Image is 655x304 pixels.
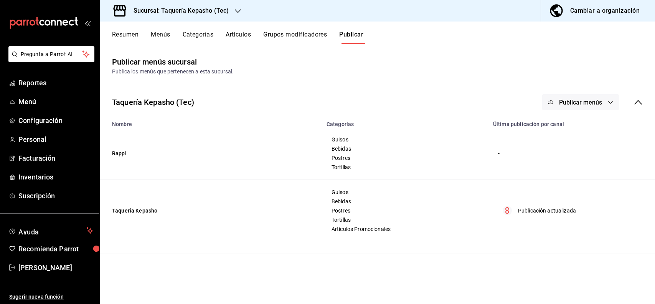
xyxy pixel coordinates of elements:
[127,6,229,15] h3: Sucursal: Taquería Kepasho (Tec)
[100,116,322,127] th: Nombre
[18,172,93,182] span: Inventarios
[5,56,94,64] a: Pregunta a Parrot AI
[332,189,479,195] span: Guisos
[183,31,214,44] button: Categorías
[322,116,488,127] th: Categorías
[112,56,197,68] div: Publicar menús sucursal
[332,155,479,161] span: Postres
[332,226,479,232] span: Articulos Promocionales
[18,262,93,273] span: [PERSON_NAME]
[518,207,576,215] p: Publicación actualizada
[100,116,655,241] table: menu maker table for brand
[18,78,93,88] span: Reportes
[18,96,93,107] span: Menú
[18,153,93,163] span: Facturación
[18,191,93,201] span: Suscripción
[332,199,479,204] span: Bebidas
[332,137,479,142] span: Guisos
[112,68,643,76] div: Publica los menús que pertenecen a esta sucursal.
[488,116,655,127] th: Última publicación por canal
[332,164,479,170] span: Tortillas
[332,217,479,223] span: Tortillas
[18,244,93,254] span: Recomienda Parrot
[100,127,322,180] td: Rappi
[559,99,602,106] span: Publicar menús
[112,96,194,108] div: Taquería Kepasho (Tec)
[8,46,94,62] button: Pregunta a Parrot AI
[21,50,82,58] span: Pregunta a Parrot AI
[84,20,91,26] button: open_drawer_menu
[112,31,139,44] button: Resumen
[542,94,619,110] button: Publicar menús
[100,180,322,242] td: Taquería Kepasho
[151,31,170,44] button: Menús
[332,208,479,213] span: Postres
[9,293,93,301] span: Sugerir nueva función
[18,115,93,126] span: Configuración
[339,31,363,44] button: Publicar
[112,31,655,44] div: navigation tabs
[226,31,251,44] button: Artículos
[570,5,640,16] div: Cambiar a organización
[18,226,83,235] span: Ayuda
[263,31,327,44] button: Grupos modificadores
[332,146,479,151] span: Bebidas
[498,149,643,158] div: -
[18,134,93,145] span: Personal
